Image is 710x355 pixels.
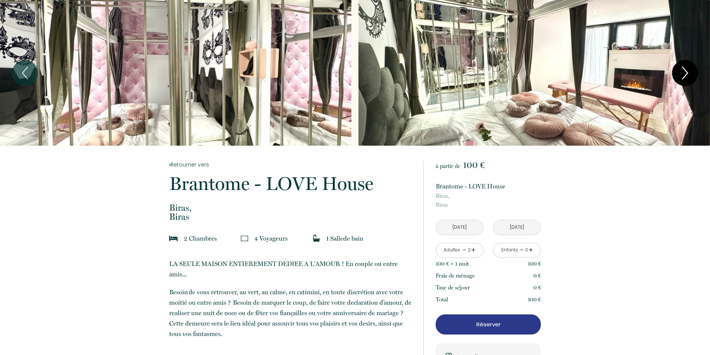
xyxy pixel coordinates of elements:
[326,233,363,244] p: 1 Salle de bain
[169,161,414,169] a: Retourner vers
[436,271,475,280] p: Frais de ménage
[169,203,414,212] span: Biras,
[254,233,288,244] p: 4 Voyageur
[436,181,541,191] p: Brantome - LOVE House
[12,60,38,86] button: Previous
[184,233,217,244] p: 2 Chambre
[169,203,414,221] p: Biras
[285,235,288,242] span: s
[436,191,541,200] span: Biras,
[436,163,460,169] span: à partir de
[528,244,533,256] a: +
[169,259,414,279] p: LA SEULE MAISON ENTIEREMENT DEDIEE A L'AMOUR ! En couple ou entre amis...
[528,295,541,304] p: 100 €
[471,244,476,256] a: +
[501,247,518,254] div: Enfants
[436,191,541,209] p: Biras
[463,244,467,256] a: -
[463,160,485,170] span: 100 €
[525,247,528,254] div: 0
[214,235,217,242] span: s
[493,220,540,235] input: Départ
[169,174,414,193] p: Brantome - LOVE House
[528,259,541,268] p: 100 €
[438,320,538,329] p: Réserver
[241,235,248,242] img: guests
[436,295,448,304] p: Total
[533,283,541,292] p: 0 €
[672,60,698,86] button: Next
[533,271,541,280] p: 0 €
[436,220,483,235] input: Arrivée
[436,259,469,268] p: 100 € × 1 nuit
[436,283,470,292] p: Taxe de séjour
[169,287,414,339] p: Besoin de vous retrouver, au vert, au calme, en catimini, en toute discrétion avec votre moitié o...
[520,244,524,256] a: -
[436,314,541,335] button: Réserver
[444,247,460,254] div: Adultes
[467,247,471,254] div: 2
